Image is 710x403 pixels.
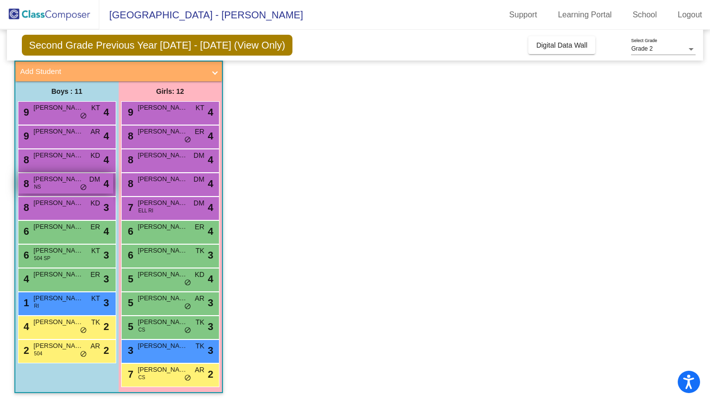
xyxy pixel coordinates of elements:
span: ER [195,222,204,232]
span: 8 [126,131,134,141]
span: TK [196,246,205,256]
span: ER [90,269,100,280]
button: Digital Data Wall [528,36,595,54]
span: 1 [21,297,29,308]
mat-expansion-panel-header: Add Student [15,62,222,81]
span: 8 [126,154,134,165]
span: do_not_disturb_alt [80,184,87,192]
span: [PERSON_NAME] [138,103,188,113]
span: TK [196,341,205,351]
span: 9 [21,107,29,118]
span: AR [195,293,204,304]
span: 4 [103,176,109,191]
span: [PERSON_NAME] [138,293,188,303]
span: [PERSON_NAME] [PERSON_NAME] [34,174,83,184]
span: 6 [21,250,29,261]
span: 8 [21,202,29,213]
span: [PERSON_NAME] [34,269,83,279]
span: Digital Data Wall [536,41,587,49]
span: [PERSON_NAME] [34,246,83,256]
span: 3 [208,343,213,358]
span: Second Grade Previous Year [DATE] - [DATE] (View Only) [22,35,293,56]
span: 5 [126,321,134,332]
span: 4 [21,273,29,284]
span: 4 [208,224,213,239]
span: 9 [126,107,134,118]
span: [PERSON_NAME] [138,127,188,136]
mat-panel-title: Add Student [20,66,205,77]
span: DM [194,198,205,208]
span: 2 [21,345,29,356]
span: 504 [34,350,43,357]
span: [PERSON_NAME] [138,317,188,327]
span: 4 [103,224,109,239]
span: 504 SP [34,255,51,262]
span: [PERSON_NAME] [138,222,188,232]
a: Learning Portal [550,7,620,23]
span: 3 [126,345,134,356]
div: Girls: 12 [119,81,222,101]
span: 8 [21,154,29,165]
span: 3 [208,295,213,310]
span: [PERSON_NAME] [34,127,83,136]
span: 2 [103,319,109,334]
span: 4 [208,152,213,167]
span: 6 [21,226,29,237]
span: 4 [208,129,213,143]
div: Boys : 11 [15,81,119,101]
span: 3 [208,319,213,334]
span: KT [91,246,100,256]
span: 3 [103,200,109,215]
span: [PERSON_NAME] Ramteare [34,198,83,208]
span: KD [90,198,100,208]
span: AR [90,127,100,137]
span: [PERSON_NAME] [138,246,188,256]
span: do_not_disturb_alt [80,112,87,120]
span: 7 [126,202,134,213]
span: DM [194,174,205,185]
span: 2 [208,367,213,382]
span: DM [194,150,205,161]
span: [PERSON_NAME] [138,341,188,351]
span: [PERSON_NAME] [34,150,83,160]
span: ER [195,127,204,137]
span: KD [195,269,204,280]
span: do_not_disturb_alt [184,374,191,382]
span: NS [34,183,41,191]
span: do_not_disturb_alt [184,279,191,287]
span: KT [91,103,100,113]
span: KT [91,293,100,304]
span: 3 [103,248,109,263]
span: KT [196,103,205,113]
span: 8 [21,178,29,189]
span: [PERSON_NAME] [138,269,188,279]
span: CS [139,326,145,334]
span: do_not_disturb_alt [184,327,191,335]
span: 4 [208,176,213,191]
span: KD [90,150,100,161]
span: ELL RI [139,207,153,214]
span: AR [90,341,100,351]
span: 4 [103,152,109,167]
span: 4 [208,271,213,286]
span: do_not_disturb_alt [80,350,87,358]
span: [PERSON_NAME] [138,174,188,184]
span: [PERSON_NAME] [34,341,83,351]
span: [PERSON_NAME] [34,222,83,232]
span: [GEOGRAPHIC_DATA] - [PERSON_NAME] [99,7,303,23]
span: [PERSON_NAME] [138,198,188,208]
span: 4 [208,105,213,120]
span: AR [195,365,204,375]
span: CS [139,374,145,381]
span: do_not_disturb_alt [80,327,87,335]
a: School [625,7,665,23]
span: 3 [208,248,213,263]
span: 7 [126,369,134,380]
span: DM [89,174,100,185]
span: [PERSON_NAME] [34,103,83,113]
span: 4 [208,200,213,215]
span: 4 [21,321,29,332]
a: Support [501,7,545,23]
span: TK [196,317,205,328]
span: [PERSON_NAME] [34,317,83,327]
